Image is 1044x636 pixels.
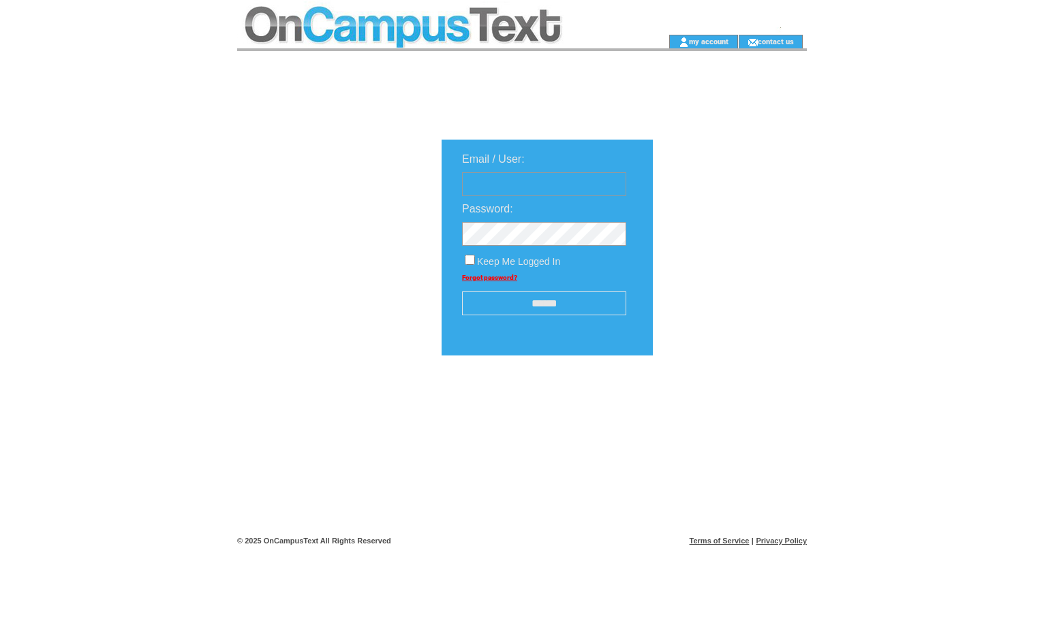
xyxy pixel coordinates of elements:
[748,37,758,48] img: contact_us_icon.gif
[758,37,794,46] a: contact us
[237,537,391,545] span: © 2025 OnCampusText All Rights Reserved
[462,274,517,281] a: Forgot password?
[752,537,754,545] span: |
[477,256,560,267] span: Keep Me Logged In
[692,389,761,407] img: transparent.png
[679,37,689,48] img: account_icon.gif
[462,153,525,165] span: Email / User:
[462,203,513,214] span: Password:
[756,537,807,545] a: Privacy Policy
[689,37,728,46] a: my account
[690,537,750,545] a: Terms of Service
